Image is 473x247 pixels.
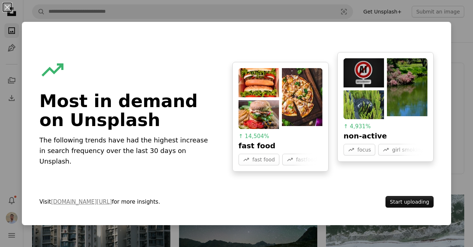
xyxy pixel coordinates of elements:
span: ↑ 14,504% [239,133,269,140]
span: Visit for more insights. [39,197,215,206]
img: photo-1653234292989-4c1c04a9dfe2 [387,58,427,116]
img: photo-1565299624946-b28f40a0ae38 [282,68,322,126]
h3: non-active [344,131,427,141]
img: premium_photo-1743899684967-800b45f263c4 [344,58,384,87]
a: ↑ 4,931%non-activefocusgirl smoking [337,52,434,162]
span: ↑ 4,931% [344,123,371,130]
h2: Most in demand on Unsplash [39,91,215,129]
p: The following trends have had the highest increase in search frequency over the last 30 days on U... [39,135,215,166]
img: photo-1653141124202-6b51267985f2 [344,90,384,119]
img: premium_photo-1683619761468-b06992704398 [239,68,279,97]
button: Start uploading [385,196,434,208]
img: photo-1512152272829-e3139592d56f [239,100,279,129]
a: ↑ 14,504%fast foodfast foodfastfood [232,62,329,172]
h3: fast food [239,141,322,151]
a: [DOMAIN_NAME][URL] [51,199,112,205]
